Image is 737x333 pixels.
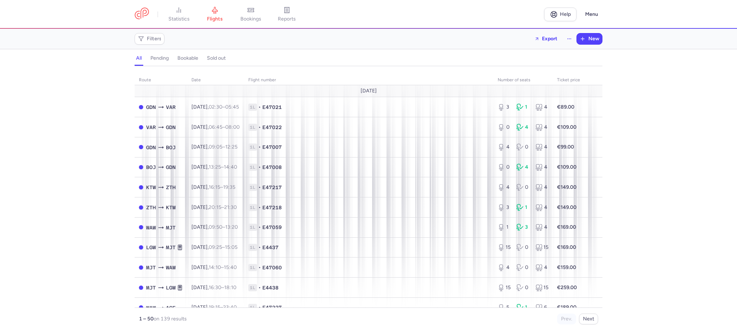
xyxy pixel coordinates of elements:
div: 0 [516,244,529,251]
span: KTW [166,204,176,211]
span: E47227 [262,304,282,311]
span: • [258,264,261,271]
span: – [209,104,239,110]
time: 13:25 [209,164,221,170]
span: E47059 [262,224,282,231]
span: • [258,124,261,131]
div: 4 [498,184,511,191]
span: 1L [248,244,257,251]
strong: €149.00 [557,204,577,210]
span: on 139 results [154,316,187,322]
a: bookings [233,6,269,22]
span: – [209,264,237,270]
time: 09:05 [209,144,222,150]
span: BOJ [146,163,156,171]
span: WAW [146,304,156,312]
span: 1L [248,284,257,291]
h4: sold out [207,55,226,61]
span: KTW [146,183,156,191]
h4: pending [150,55,169,61]
a: reports [269,6,305,22]
span: GDN [166,163,176,171]
span: • [258,204,261,211]
time: 09:50 [209,224,222,230]
a: flights [197,6,233,22]
span: statistics [168,16,190,22]
time: 23:40 [223,304,237,310]
span: [DATE], [191,164,237,170]
time: 06:45 [209,124,222,130]
span: • [258,104,261,111]
span: [DATE], [191,124,240,130]
div: 15 [498,244,511,251]
th: Ticket price [553,75,584,86]
span: 1L [248,184,257,191]
div: 4 [535,143,548,151]
span: – [209,244,238,250]
span: GDN [146,143,156,151]
div: 4 [535,224,548,231]
strong: €169.00 [557,244,576,250]
button: Menu [581,8,602,21]
span: BOJ [166,143,176,151]
span: E47217 [262,184,282,191]
span: New [588,36,599,42]
div: 3 [498,204,511,211]
time: 16:15 [209,184,220,190]
span: LGW [166,284,176,292]
span: – [209,284,236,291]
strong: €169.00 [557,224,576,230]
span: E47021 [262,104,282,111]
h4: bookable [177,55,198,61]
span: • [258,304,261,311]
a: Help [544,8,577,21]
strong: €159.00 [557,264,576,270]
span: – [209,184,235,190]
span: • [258,244,261,251]
time: 09:25 [209,244,222,250]
span: 1L [248,204,257,211]
th: number of seats [493,75,553,86]
time: 21:30 [224,204,237,210]
button: New [577,33,602,44]
a: statistics [161,6,197,22]
span: – [209,204,237,210]
span: 1L [248,124,257,131]
span: Filters [147,36,162,42]
button: Export [530,33,562,45]
span: MJT [146,284,156,292]
span: MJT [166,224,176,232]
time: 19:15 [209,304,220,310]
span: • [258,184,261,191]
span: – [209,224,238,230]
strong: €109.00 [557,124,577,130]
div: 4 [535,204,548,211]
div: 4 [535,184,548,191]
span: WAW [166,264,176,272]
div: 6 [535,304,548,311]
div: 3 [498,104,511,111]
div: 0 [498,124,511,131]
span: – [209,144,238,150]
strong: €99.00 [557,144,574,150]
a: CitizenPlane red outlined logo [135,8,149,21]
span: [DATE], [191,284,236,291]
span: E4437 [262,244,279,251]
span: E47060 [262,264,282,271]
span: [DATE], [191,244,238,250]
time: 19:35 [223,184,235,190]
div: 4 [516,164,529,171]
div: 3 [516,224,529,231]
th: route [135,75,187,86]
div: 1 [516,304,529,311]
div: 4 [498,264,511,271]
span: – [209,304,237,310]
time: 15:05 [225,244,238,250]
time: 15:40 [224,264,237,270]
div: 4 [535,104,548,111]
span: bookings [240,16,261,22]
strong: €149.00 [557,184,577,190]
time: 02:30 [209,104,222,110]
div: 15 [535,244,548,251]
span: WAW [146,224,156,232]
